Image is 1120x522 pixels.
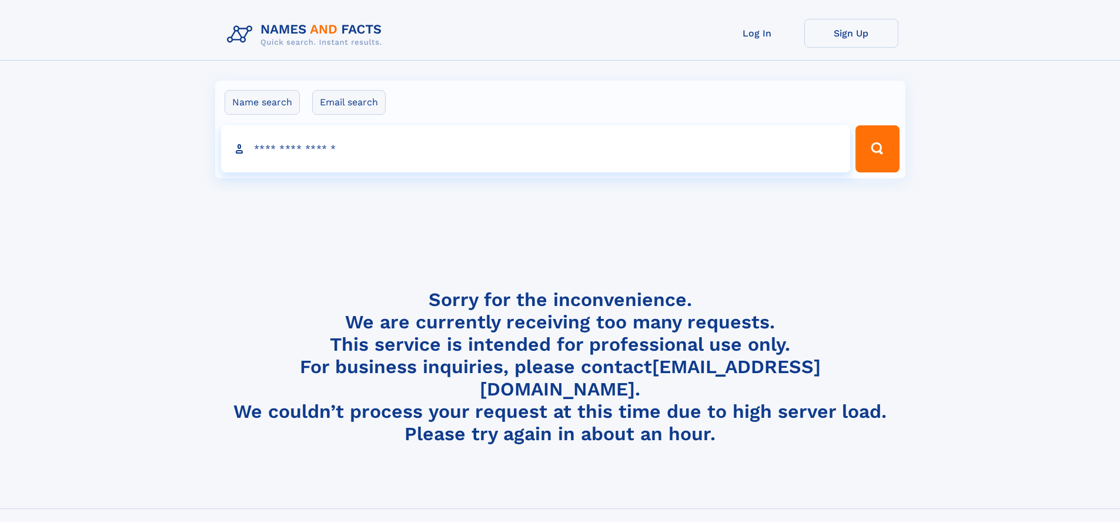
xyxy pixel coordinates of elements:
[222,288,898,445] h4: Sorry for the inconvenience. We are currently receiving too many requests. This service is intend...
[855,125,899,172] button: Search Button
[710,19,804,48] a: Log In
[222,19,392,51] img: Logo Names and Facts
[804,19,898,48] a: Sign Up
[312,90,386,115] label: Email search
[225,90,300,115] label: Name search
[480,355,821,400] a: [EMAIL_ADDRESS][DOMAIN_NAME]
[221,125,851,172] input: search input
